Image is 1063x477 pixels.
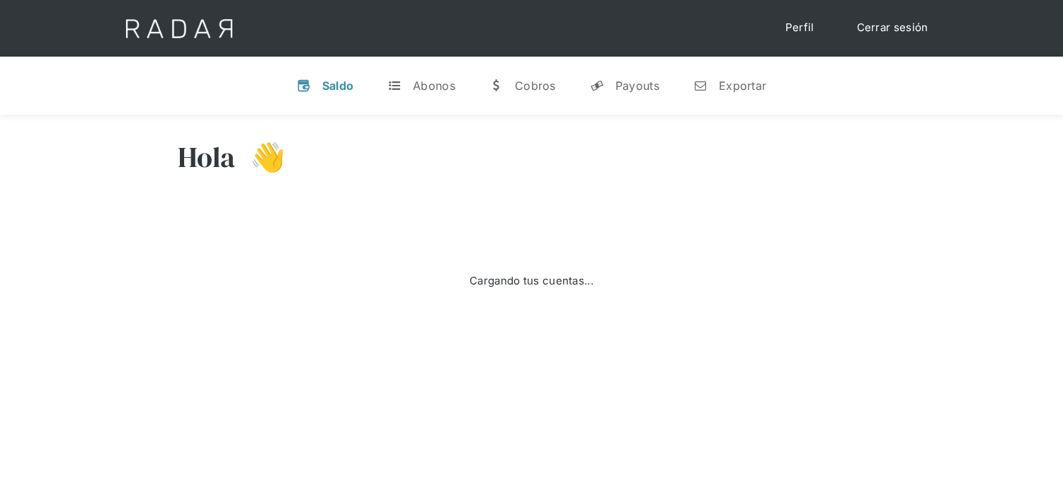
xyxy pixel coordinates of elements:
[590,79,604,93] div: y
[236,139,285,175] h3: 👋
[178,139,236,175] h3: Hola
[615,79,659,93] div: Payouts
[387,79,402,93] div: t
[297,79,311,93] div: v
[413,79,455,93] div: Abonos
[489,79,504,93] div: w
[470,273,593,289] div: Cargando tus cuentas...
[515,79,556,93] div: Cobros
[719,79,766,93] div: Exportar
[843,14,943,42] a: Cerrar sesión
[771,14,829,42] a: Perfil
[322,79,354,93] div: Saldo
[693,79,707,93] div: n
